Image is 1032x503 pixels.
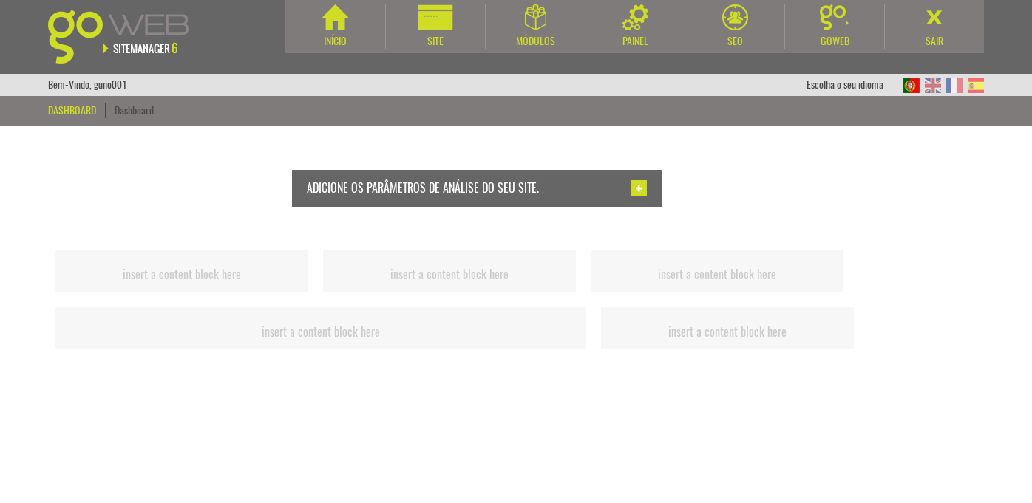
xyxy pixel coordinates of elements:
[785,34,884,49] div: Goweb
[820,4,850,30] img: Goweb
[925,78,941,93] img: EN
[685,34,784,49] div: SEO
[946,78,963,93] img: FR
[48,74,127,96] div: Bem-Vindo, guno001
[968,78,984,93] img: ES
[327,268,572,281] h2: insert a content block here
[622,4,648,30] img: Painel
[63,170,890,207] a: Adicione os parâmetros de análise do seu site. Adicionar
[594,268,840,281] h2: insert a content block here
[115,103,154,117] a: Dashboard
[48,10,206,64] img: Goweb
[903,78,920,93] img: PT
[525,4,546,30] img: Módulos
[59,268,305,281] h2: insert a content block here
[807,74,898,96] div: Escolha o seu idioma
[386,34,485,49] div: Site
[922,4,948,30] img: Sair
[285,34,385,49] div: Início
[59,326,583,339] h2: insert a content block here
[605,326,850,339] h2: insert a content block here
[48,103,106,118] div: Dashboard
[885,34,984,49] div: Sair
[486,34,585,49] div: Módulos
[307,180,539,196] span: Adicione os parâmetros de análise do seu site.
[585,34,685,49] div: Painel
[631,180,647,196] img: Adicionar
[418,4,453,30] img: Site
[722,4,748,30] img: SEO
[322,4,348,30] img: Início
